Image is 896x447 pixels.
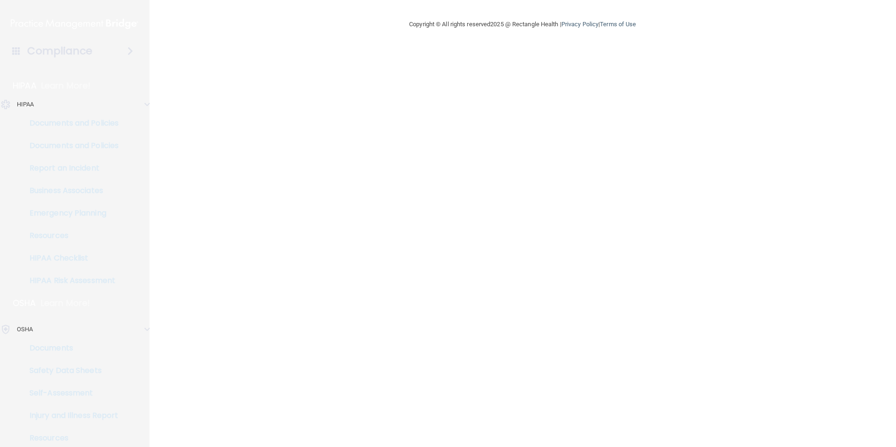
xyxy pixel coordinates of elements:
[6,276,134,285] p: HIPAA Risk Assessment
[11,15,138,33] img: PMB logo
[13,298,36,309] p: OSHA
[17,99,34,110] p: HIPAA
[6,366,134,375] p: Safety Data Sheets
[6,343,134,353] p: Documents
[6,388,134,398] p: Self-Assessment
[6,209,134,218] p: Emergency Planning
[41,80,91,91] p: Learn More!
[6,141,134,150] p: Documents and Policies
[6,411,134,420] p: Injury and Illness Report
[6,186,134,195] p: Business Associates
[27,45,92,58] h4: Compliance
[6,231,134,240] p: Resources
[351,9,694,39] div: Copyright © All rights reserved 2025 @ Rectangle Health | |
[6,433,134,443] p: Resources
[41,298,90,309] p: Learn More!
[6,164,134,173] p: Report an Incident
[561,21,598,28] a: Privacy Policy
[13,80,37,91] p: HIPAA
[6,119,134,128] p: Documents and Policies
[600,21,636,28] a: Terms of Use
[6,253,134,263] p: HIPAA Checklist
[17,324,33,335] p: OSHA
